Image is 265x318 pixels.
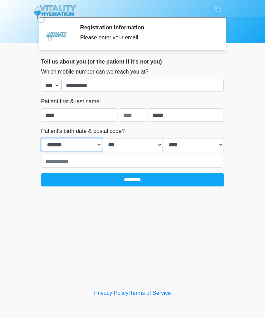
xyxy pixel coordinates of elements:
[128,290,130,296] a: |
[41,58,224,65] h2: Tell us about you (or the patient if it's not you)
[130,290,171,296] a: Terms of Service
[41,127,125,135] label: Patient's birth date & postal code?
[41,97,101,106] label: Patient first & last name:
[34,5,76,23] img: Vitality Hydration Logo
[46,24,67,45] img: Agent Avatar
[41,68,148,76] label: Which mobile number can we reach you at?
[80,33,214,42] div: Please enter your email
[94,290,129,296] a: Privacy Policy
